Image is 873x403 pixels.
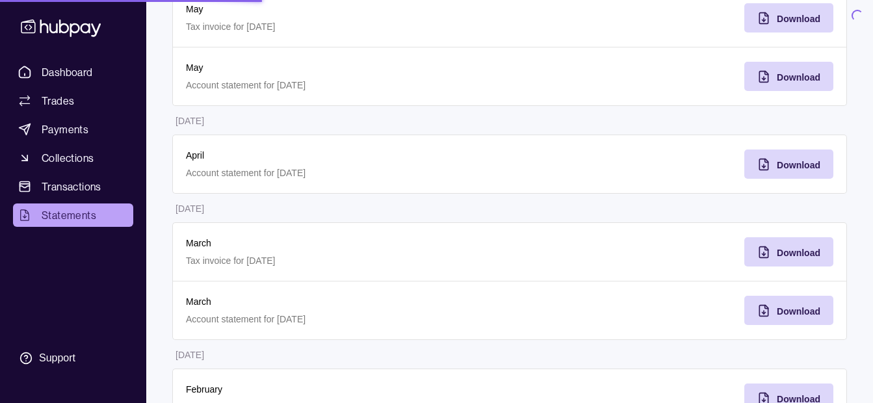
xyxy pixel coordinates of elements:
div: Support [39,351,75,365]
p: March [186,236,497,250]
span: Trades [42,93,74,109]
p: [DATE] [176,350,204,360]
span: Download [777,306,820,317]
p: Account statement for [DATE] [186,166,497,180]
p: April [186,148,497,162]
span: Download [777,248,820,258]
p: Tax invoice for [DATE] [186,19,497,34]
p: May [186,2,497,16]
span: Download [777,160,820,170]
p: Tax invoice for [DATE] [186,253,497,268]
a: Payments [13,118,133,141]
a: Dashboard [13,60,133,84]
button: Download [744,296,833,325]
span: Download [777,72,820,83]
button: Download [744,3,833,32]
p: Account statement for [DATE] [186,312,497,326]
span: Dashboard [42,64,93,80]
p: Account statement for [DATE] [186,78,497,92]
p: [DATE] [176,203,204,214]
button: Download [744,149,833,179]
span: Download [777,14,820,24]
p: February [186,382,497,396]
span: Payments [42,122,88,137]
p: May [186,60,497,75]
a: Statements [13,203,133,227]
a: Transactions [13,175,133,198]
a: Collections [13,146,133,170]
a: Support [13,344,133,372]
span: Transactions [42,179,101,194]
p: [DATE] [176,116,204,126]
button: Download [744,62,833,91]
p: March [186,294,497,309]
span: Collections [42,150,94,166]
a: Trades [13,89,133,112]
button: Download [744,237,833,266]
span: Statements [42,207,96,223]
